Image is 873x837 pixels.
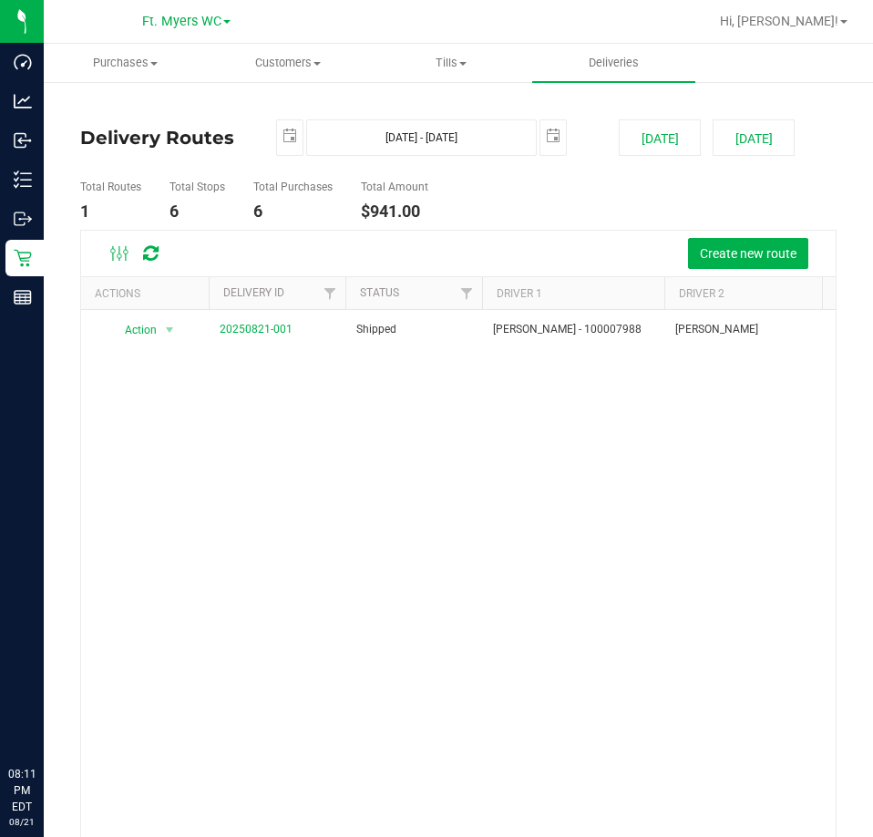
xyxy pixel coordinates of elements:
[720,14,838,28] span: Hi, [PERSON_NAME]!
[45,55,206,71] span: Purchases
[142,14,221,29] span: Ft. Myers WC
[452,277,482,308] a: Filter
[8,815,36,829] p: 08/21
[540,120,566,152] span: select
[14,92,32,110] inline-svg: Analytics
[208,55,369,71] span: Customers
[14,249,32,267] inline-svg: Retail
[370,55,531,71] span: Tills
[277,120,303,152] span: select
[532,44,695,82] a: Deliveries
[14,53,32,71] inline-svg: Dashboard
[700,246,796,261] span: Create new route
[14,170,32,189] inline-svg: Inventory
[564,55,663,71] span: Deliveries
[713,119,795,156] button: [DATE]
[369,44,532,82] a: Tills
[664,277,847,309] th: Driver 2
[80,119,249,156] h4: Delivery Routes
[619,119,701,156] button: [DATE]
[18,691,73,746] iframe: Resource center
[223,286,284,299] a: Delivery ID
[14,210,32,228] inline-svg: Outbound
[80,202,141,221] h4: 1
[80,181,141,193] h5: Total Routes
[44,44,207,82] a: Purchases
[169,181,225,193] h5: Total Stops
[361,181,428,193] h5: Total Amount
[688,238,808,269] button: Create new route
[207,44,370,82] a: Customers
[356,321,396,338] span: Shipped
[675,321,758,338] span: [PERSON_NAME]
[159,317,181,343] span: select
[14,288,32,306] inline-svg: Reports
[8,766,36,815] p: 08:11 PM EDT
[95,287,201,300] div: Actions
[315,277,345,308] a: Filter
[361,202,428,221] h4: $941.00
[253,202,333,221] h4: 6
[253,181,333,193] h5: Total Purchases
[169,202,225,221] h4: 6
[14,131,32,150] inline-svg: Inbound
[108,317,158,343] span: Action
[360,286,399,299] a: Status
[482,277,664,309] th: Driver 1
[493,321,642,338] span: [PERSON_NAME] - 100007988
[220,323,293,336] a: 20250821-001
